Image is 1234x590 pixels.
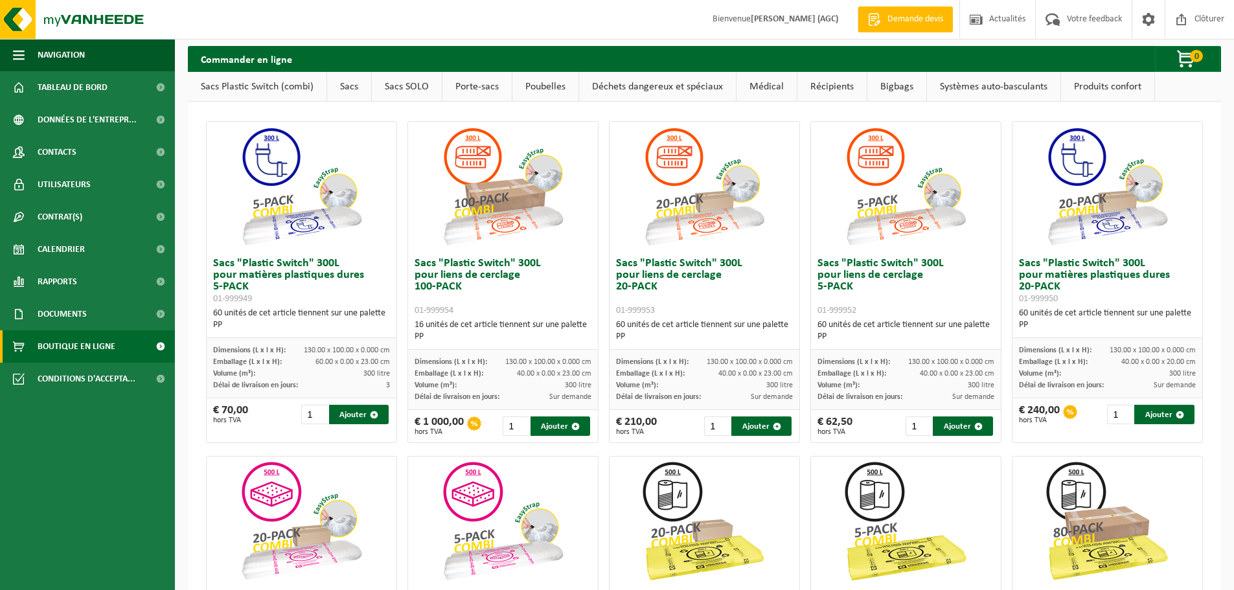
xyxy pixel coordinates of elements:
span: Emballage (L x l x H): [616,370,685,378]
a: Systèmes auto-basculants [927,72,1060,102]
div: 60 unités de cet article tiennent sur une palette [817,319,994,343]
h2: Commander en ligne [188,46,305,71]
span: Dimensions (L x l x H): [213,346,286,354]
div: PP [213,319,390,331]
span: 130.00 x 100.00 x 0.000 cm [304,346,390,354]
span: Navigation [38,39,85,71]
span: Dimensions (L x l x H): [1019,346,1091,354]
span: 0 [1190,50,1203,62]
a: Porte-sacs [442,72,512,102]
img: 01-999950 [1042,122,1172,251]
span: Demande devis [884,13,946,26]
span: Contacts [38,136,76,168]
span: Contrat(s) [38,201,82,233]
a: Bigbags [867,72,926,102]
span: 01-999953 [616,306,655,315]
button: Ajouter [531,416,591,436]
span: Rapports [38,266,77,298]
span: 3 [386,381,390,389]
input: 1 [704,416,730,436]
span: 300 litre [1169,370,1196,378]
img: 01-999963 [841,457,970,586]
span: Volume (m³): [213,370,255,378]
div: € 210,00 [616,416,657,436]
span: 40.00 x 0.00 x 23.00 cm [718,370,793,378]
a: Sacs [327,72,371,102]
span: Documents [38,298,87,330]
div: PP [415,331,591,343]
span: 300 litre [766,381,793,389]
span: Sur demande [751,393,793,401]
span: 300 litre [968,381,994,389]
span: Emballage (L x l x H): [817,370,886,378]
span: Délai de livraison en jours: [213,381,298,389]
div: PP [616,331,793,343]
img: 01-999949 [236,122,366,251]
div: 60 unités de cet article tiennent sur une palette [616,319,793,343]
span: Données de l'entrepr... [38,104,137,136]
input: 1 [503,416,529,436]
span: Calendrier [38,233,85,266]
span: Sur demande [549,393,591,401]
div: € 70,00 [213,405,248,424]
div: 60 unités de cet article tiennent sur une palette [1019,308,1196,331]
span: Utilisateurs [38,168,91,201]
span: Boutique en ligne [38,330,115,363]
span: Volume (m³): [817,381,860,389]
div: € 1 000,00 [415,416,464,436]
img: 01-999955 [438,457,567,586]
h3: Sacs "Plastic Switch" 300L pour matières plastiques dures 20-PACK [1019,258,1196,304]
span: hors TVA [1019,416,1060,424]
span: hors TVA [213,416,248,424]
a: Produits confort [1061,72,1154,102]
span: 60.00 x 0.00 x 23.00 cm [315,358,390,366]
h3: Sacs "Plastic Switch" 300L pour liens de cerclage 20-PACK [616,258,793,316]
h3: Sacs "Plastic Switch" 300L pour matières plastiques dures 5-PACK [213,258,390,304]
span: 300 litre [565,381,591,389]
a: Sacs Plastic Switch (combi) [188,72,326,102]
a: Récipients [797,72,867,102]
a: Poubelles [512,72,578,102]
span: 01-999949 [213,294,252,304]
div: 16 unités de cet article tiennent sur une palette [415,319,591,343]
span: 40.00 x 0.00 x 23.00 cm [517,370,591,378]
input: 1 [1107,405,1133,424]
span: Volume (m³): [616,381,658,389]
span: 130.00 x 100.00 x 0.000 cm [1110,346,1196,354]
span: Délai de livraison en jours: [817,393,902,401]
span: 130.00 x 100.00 x 0.000 cm [505,358,591,366]
span: Emballage (L x l x H): [213,358,282,366]
a: Déchets dangereux et spéciaux [579,72,736,102]
button: Ajouter [1134,405,1194,424]
span: 01-999952 [817,306,856,315]
span: Conditions d'accepta... [38,363,135,395]
div: € 62,50 [817,416,852,436]
img: 01-999952 [841,122,970,251]
span: Délai de livraison en jours: [415,393,499,401]
span: 130.00 x 100.00 x 0.000 cm [908,358,994,366]
img: 01-999954 [438,122,567,251]
span: 40.00 x 0.00 x 23.00 cm [920,370,994,378]
button: 0 [1155,46,1220,72]
button: Ajouter [731,416,792,436]
a: Médical [737,72,797,102]
span: 300 litre [363,370,390,378]
input: 1 [906,416,931,436]
h3: Sacs "Plastic Switch" 300L pour liens de cerclage 100-PACK [415,258,591,316]
a: Demande devis [858,6,953,32]
button: Ajouter [329,405,389,424]
span: Dimensions (L x l x H): [415,358,487,366]
span: Volume (m³): [415,381,457,389]
span: 40.00 x 0.00 x 20.00 cm [1121,358,1196,366]
img: 01-999964 [639,457,769,586]
button: Ajouter [933,416,993,436]
span: Tableau de bord [38,71,108,104]
div: PP [1019,319,1196,331]
span: Emballage (L x l x H): [415,370,483,378]
div: 60 unités de cet article tiennent sur une palette [213,308,390,331]
img: 01-999956 [236,457,366,586]
img: 01-999968 [1042,457,1172,586]
input: 1 [301,405,327,424]
img: 01-999953 [639,122,769,251]
a: Sacs SOLO [372,72,442,102]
